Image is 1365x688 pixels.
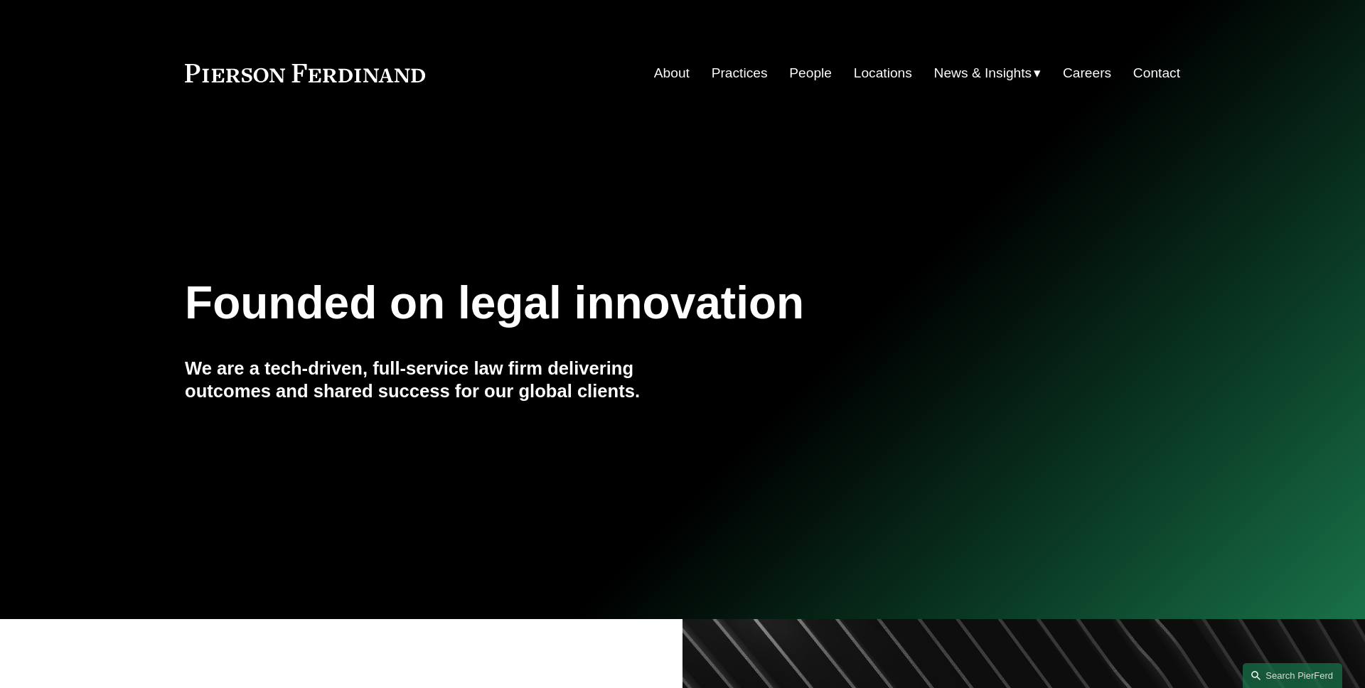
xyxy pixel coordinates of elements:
a: About [654,60,690,87]
h4: We are a tech-driven, full-service law firm delivering outcomes and shared success for our global... [185,357,682,403]
a: folder dropdown [934,60,1042,87]
a: Careers [1063,60,1111,87]
a: Practices [712,60,768,87]
h1: Founded on legal innovation [185,277,1015,329]
a: Search this site [1243,663,1342,688]
a: Contact [1133,60,1180,87]
a: People [789,60,832,87]
span: News & Insights [934,61,1032,86]
a: Locations [854,60,912,87]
